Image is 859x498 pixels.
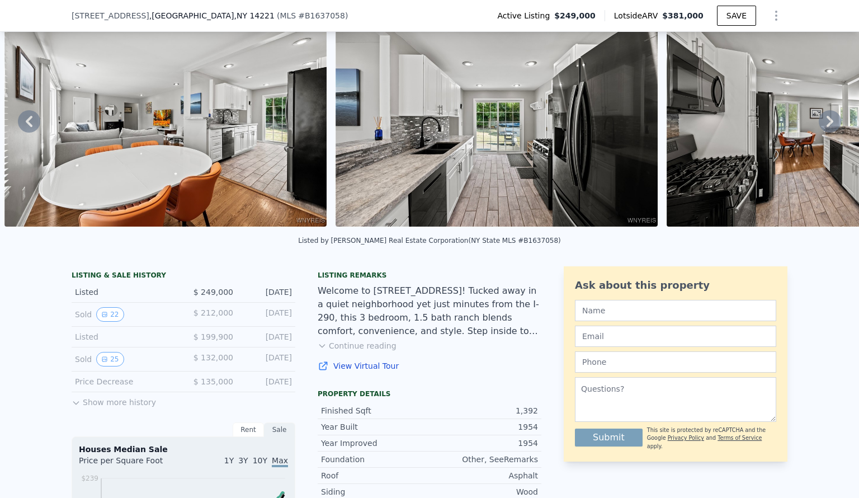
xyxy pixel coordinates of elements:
span: , NY 14221 [234,11,274,20]
div: Listed [75,286,174,298]
span: $249,000 [554,10,596,21]
a: Privacy Policy [668,435,704,441]
span: 1Y [224,456,234,465]
span: $ 249,000 [193,288,233,297]
div: Year Built [321,421,429,433]
div: ( ) [277,10,348,21]
div: Year Improved [321,438,429,449]
span: $ 212,000 [193,308,233,317]
span: $ 199,900 [193,332,233,341]
tspan: $239 [81,474,98,482]
img: Sale: 167717789 Parcel: 74179295 [336,12,658,227]
div: This site is protected by reCAPTCHA and the Google and apply. [647,426,776,450]
button: Show more history [72,392,156,408]
div: Sold [75,352,174,367]
span: Max [272,456,288,467]
div: Other, SeeRemarks [429,454,538,465]
div: Price Decrease [75,376,174,387]
div: Wood [429,486,538,497]
div: 1954 [429,421,538,433]
span: 10Y [253,456,267,465]
input: Phone [575,351,776,373]
span: Active Listing [497,10,554,21]
div: Listing remarks [318,271,541,280]
div: Listed by [PERSON_NAME] Real Estate Corporation (NY State MLS #B1637058) [298,237,560,245]
div: LISTING & SALE HISTORY [72,271,295,282]
div: Listed [75,331,174,342]
div: [DATE] [242,307,292,322]
div: Price per Square Foot [79,455,183,473]
div: 1,392 [429,405,538,416]
button: View historical data [96,352,124,367]
input: Email [575,326,776,347]
button: View historical data [96,307,124,322]
img: Sale: 167717789 Parcel: 74179295 [4,12,327,227]
span: Lotside ARV [614,10,662,21]
div: Roof [321,470,429,481]
div: Finished Sqft [321,405,429,416]
button: SAVE [717,6,756,26]
span: $ 135,000 [193,377,233,386]
button: Submit [575,429,643,447]
button: Continue reading [318,340,397,351]
div: [DATE] [242,352,292,367]
div: Houses Median Sale [79,444,288,455]
button: Show Options [765,4,787,27]
span: # B1637058 [298,11,345,20]
div: Asphalt [429,470,538,481]
span: [STREET_ADDRESS] [72,10,149,21]
div: Rent [233,422,264,437]
div: Sold [75,307,174,322]
a: View Virtual Tour [318,360,541,372]
span: 3Y [238,456,248,465]
div: Welcome to [STREET_ADDRESS]! Tucked away in a quiet neighborhood yet just minutes from the I-290,... [318,284,541,338]
span: MLS [280,11,296,20]
div: [DATE] [242,286,292,298]
div: Sale [264,422,295,437]
div: [DATE] [242,376,292,387]
span: , [GEOGRAPHIC_DATA] [149,10,275,21]
a: Terms of Service [718,435,762,441]
div: 1954 [429,438,538,449]
div: Ask about this property [575,278,776,293]
input: Name [575,300,776,321]
span: $ 132,000 [193,353,233,362]
span: $381,000 [662,11,704,20]
div: Siding [321,486,429,497]
div: Property details [318,389,541,398]
div: [DATE] [242,331,292,342]
div: Foundation [321,454,429,465]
